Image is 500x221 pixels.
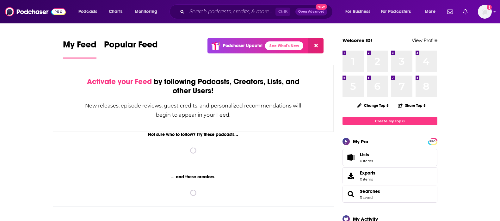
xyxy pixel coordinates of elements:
[63,39,96,54] span: My Feed
[377,7,420,17] button: open menu
[360,170,375,176] span: Exports
[487,5,492,10] svg: Add a profile image
[53,132,334,137] div: Not sure who to follow? Try these podcasts...
[345,7,370,16] span: For Business
[345,153,357,162] span: Lists
[429,139,436,144] a: PRO
[104,39,158,58] a: Popular Feed
[104,39,158,54] span: Popular Feed
[354,101,393,109] button: Change Top 8
[85,77,302,95] div: by following Podcasts, Creators, Lists, and other Users!
[74,7,105,17] button: open menu
[360,152,373,157] span: Lists
[478,5,492,19] button: Show profile menu
[85,101,302,120] div: New releases, episode reviews, guest credits, and personalized recommendations will begin to appe...
[63,39,96,58] a: My Feed
[105,7,126,17] a: Charts
[360,195,373,200] a: 3 saved
[412,37,437,43] a: View Profile
[53,174,334,180] div: ... and these creators.
[360,152,369,157] span: Lists
[381,7,411,16] span: For Podcasters
[460,6,470,17] a: Show notifications dropdown
[478,5,492,19] span: Logged in as idcontent
[5,6,66,18] img: Podchaser - Follow, Share and Rate Podcasts
[176,4,339,19] div: Search podcasts, credits, & more...
[265,41,303,50] a: See What's New
[135,7,157,16] span: Monitoring
[223,43,262,48] p: Podchaser Update!
[187,7,275,17] input: Search podcasts, credits, & more...
[345,190,357,199] a: Searches
[425,7,435,16] span: More
[420,7,443,17] button: open menu
[316,4,327,10] span: New
[398,99,426,112] button: Share Top 8
[353,138,368,144] div: My Pro
[343,37,372,43] a: Welcome ID!
[343,167,437,184] a: Exports
[275,8,290,16] span: Ctrl K
[298,10,324,13] span: Open Advanced
[478,5,492,19] img: User Profile
[360,177,375,181] span: 0 items
[345,171,357,180] span: Exports
[78,7,97,16] span: Podcasts
[87,77,152,86] span: Activate your Feed
[343,117,437,125] a: Create My Top 8
[130,7,165,17] button: open menu
[360,159,373,163] span: 0 items
[295,8,327,15] button: Open AdvancedNew
[445,6,455,17] a: Show notifications dropdown
[343,186,437,203] span: Searches
[360,188,380,194] a: Searches
[343,149,437,166] a: Lists
[341,7,378,17] button: open menu
[109,7,122,16] span: Charts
